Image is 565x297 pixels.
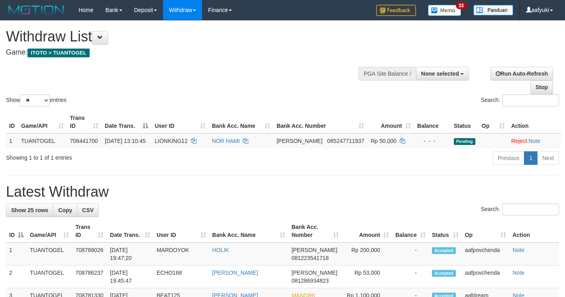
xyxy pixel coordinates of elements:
a: Copy [53,203,77,217]
td: 708788026 [72,242,107,266]
span: Accepted [432,247,456,254]
a: HOLIK [212,247,229,253]
td: TUANTOGEL [27,266,72,288]
span: ITOTO > TUANTOGEL [27,49,90,57]
img: MOTION_logo.png [6,4,67,16]
img: Button%20Memo.svg [428,5,461,16]
a: [PERSON_NAME] [212,270,258,276]
th: Bank Acc. Name: activate to sort column ascending [209,111,273,133]
a: Note [528,138,540,144]
span: Pending [454,138,475,145]
td: 2 [6,266,27,288]
img: Feedback.jpg [376,5,416,16]
span: LIONKING12 [155,138,187,144]
td: 708786237 [72,266,107,288]
span: [PERSON_NAME] [292,270,337,276]
th: Balance: activate to sort column ascending [392,220,429,242]
span: 33 [456,2,467,9]
th: Bank Acc. Number: activate to sort column ascending [288,220,342,242]
th: Game/API: activate to sort column ascending [18,111,67,133]
h1: Withdraw List [6,29,369,45]
th: Action [509,220,559,242]
select: Showentries [20,94,50,106]
span: Copy 081223541718 to clipboard [292,255,329,261]
div: Showing 1 to 1 of 1 entries [6,150,230,162]
span: Accepted [432,270,456,277]
label: Show entries [6,94,67,106]
a: Show 25 rows [6,203,53,217]
span: [PERSON_NAME] [277,138,322,144]
a: Stop [530,80,553,94]
a: Note [512,270,524,276]
span: Copy 081286934823 to clipboard [292,277,329,284]
a: 1 [524,151,538,165]
td: - [392,242,429,266]
h1: Latest Withdraw [6,184,559,200]
a: Reject [511,138,527,144]
th: Action [508,111,561,133]
th: Trans ID: activate to sort column ascending [72,220,107,242]
label: Search: [481,203,559,215]
input: Search: [502,94,559,106]
th: Status [451,111,479,133]
td: 1 [6,133,18,148]
td: TUANTOGEL [27,242,72,266]
td: Rp 53,000 [342,266,392,288]
button: None selected [416,67,469,80]
a: Previous [492,151,524,165]
td: aafpovchenda [462,266,510,288]
a: Run Auto-Refresh [490,67,553,80]
th: Bank Acc. Number: activate to sort column ascending [273,111,367,133]
th: Trans ID: activate to sort column ascending [67,111,102,133]
a: Next [537,151,559,165]
span: Copy 085247711937 to clipboard [327,138,364,144]
th: ID [6,111,18,133]
a: Note [512,247,524,253]
span: Show 25 rows [11,207,48,213]
td: Rp 200,000 [342,242,392,266]
div: PGA Site Balance / [359,67,416,80]
a: CSV [77,203,99,217]
th: Status: activate to sort column ascending [429,220,462,242]
img: panduan.png [473,5,513,16]
th: Date Trans.: activate to sort column ascending [107,220,153,242]
th: User ID: activate to sort column ascending [153,220,209,242]
th: Op: activate to sort column ascending [479,111,508,133]
span: 708441700 [70,138,98,144]
td: ECHO168 [153,266,209,288]
span: [PERSON_NAME] [292,247,337,253]
span: None selected [421,70,459,77]
div: - - - [417,137,447,145]
td: - [392,266,429,288]
th: Op: activate to sort column ascending [462,220,510,242]
td: 1 [6,242,27,266]
th: User ID: activate to sort column ascending [151,111,208,133]
a: NOR HAMI [212,138,240,144]
span: Copy [58,207,72,213]
th: Balance [414,111,451,133]
span: [DATE] 13:10:45 [105,138,145,144]
th: Date Trans.: activate to sort column descending [102,111,151,133]
h4: Game: [6,49,369,57]
td: [DATE] 19:47:20 [107,242,153,266]
td: TUANTOGEL [18,133,67,148]
th: Amount: activate to sort column ascending [367,111,414,133]
th: ID: activate to sort column descending [6,220,27,242]
span: CSV [82,207,94,213]
th: Amount: activate to sort column ascending [342,220,392,242]
th: Game/API: activate to sort column ascending [27,220,72,242]
span: Rp 50.000 [371,138,396,144]
label: Search: [481,94,559,106]
td: MARDOYOK [153,242,209,266]
th: Bank Acc. Name: activate to sort column ascending [209,220,288,242]
td: aafpovchenda [462,242,510,266]
input: Search: [502,203,559,215]
td: · [508,133,561,148]
td: [DATE] 19:45:47 [107,266,153,288]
